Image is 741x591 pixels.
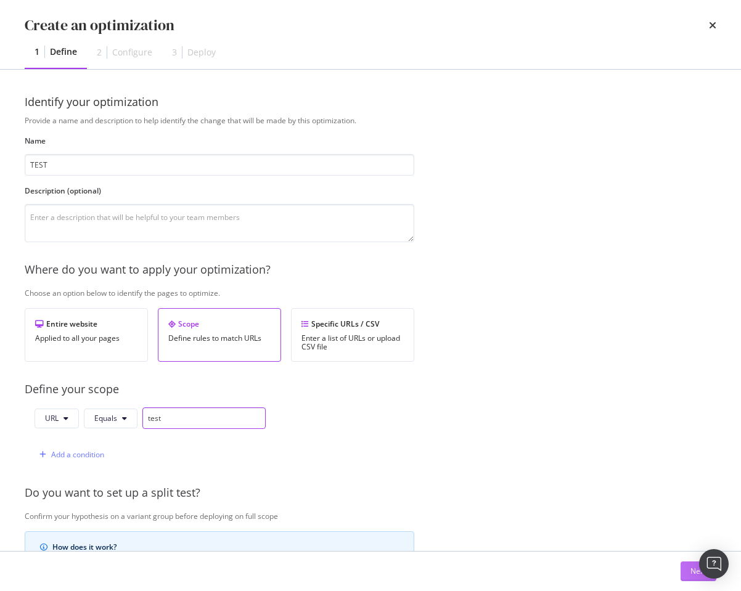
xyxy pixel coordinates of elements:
div: Deploy [187,46,216,59]
div: Define rules to match URLs [168,334,271,343]
span: URL [45,413,59,423]
button: Equals [84,409,137,428]
div: 3 [172,46,177,59]
div: times [709,15,716,36]
span: Equals [94,413,117,423]
div: Add a condition [51,449,104,460]
label: Name [25,136,414,146]
input: Enter an optimization name to easily find it back [25,154,414,176]
div: Open Intercom Messenger [699,549,729,579]
button: URL [35,409,79,428]
div: Entire website [35,319,137,329]
div: Enter a list of URLs or upload CSV file [301,334,404,351]
div: Configure [112,46,152,59]
div: 2 [97,46,102,59]
div: Next [690,566,706,576]
button: Add a condition [35,445,104,465]
div: Create an optimization [25,15,174,36]
div: Applied to all your pages [35,334,137,343]
label: Description (optional) [25,185,414,196]
button: Next [681,561,716,581]
div: Specific URLs / CSV [301,319,404,329]
div: How does it work? [52,542,399,553]
div: Identify your optimization [25,94,716,110]
div: 1 [35,46,39,58]
div: Define [50,46,77,58]
div: Scope [168,319,271,329]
